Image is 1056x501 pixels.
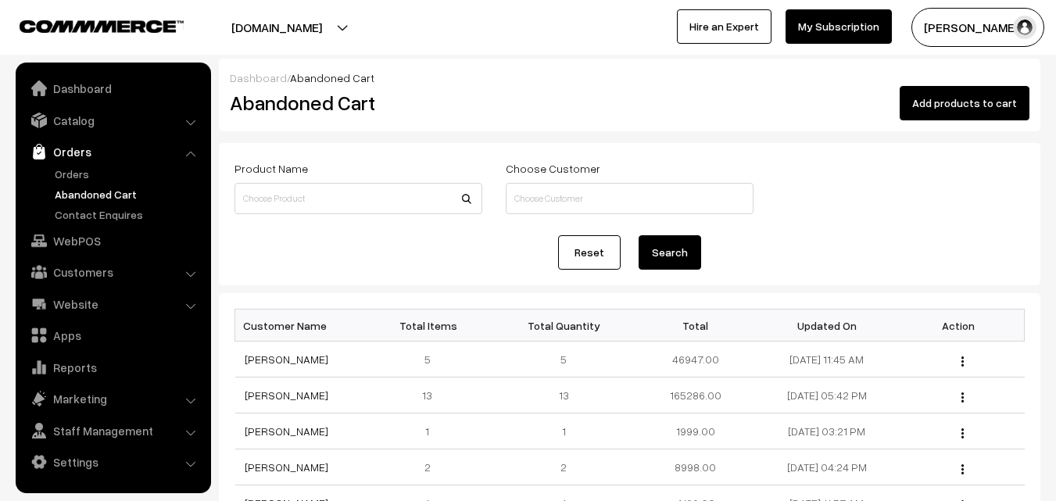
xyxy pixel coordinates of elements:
a: Marketing [20,385,206,413]
td: 8998.00 [629,449,761,485]
a: Hire an Expert [677,9,771,44]
a: COMMMERCE [20,16,156,34]
th: Updated On [761,310,893,342]
td: 1 [367,413,498,449]
a: [PERSON_NAME] [245,460,328,474]
a: Abandoned Cart [51,186,206,202]
td: 13 [367,378,498,413]
button: Search [639,235,701,270]
a: Reset [558,235,621,270]
a: Settings [20,448,206,476]
div: / [230,70,1029,86]
td: 2 [498,449,629,485]
th: Total [629,310,761,342]
img: Menu [961,428,964,438]
a: Reports [20,353,206,381]
a: Orders [20,138,206,166]
td: 5 [498,342,629,378]
a: Contact Enquires [51,206,206,223]
a: [PERSON_NAME] [245,424,328,438]
td: [DATE] 05:42 PM [761,378,893,413]
input: Choose Product [234,183,482,214]
span: Abandoned Cart [290,71,374,84]
td: 46947.00 [629,342,761,378]
a: Website [20,290,206,318]
a: Orders [51,166,206,182]
a: Staff Management [20,417,206,445]
img: Menu [961,356,964,367]
td: 1 [498,413,629,449]
td: [DATE] 11:45 AM [761,342,893,378]
a: Apps [20,321,206,349]
td: [DATE] 03:21 PM [761,413,893,449]
td: 2 [367,449,498,485]
img: Menu [961,464,964,474]
th: Total Quantity [498,310,629,342]
img: Menu [961,392,964,403]
img: user [1013,16,1036,39]
button: Add products to cart [900,86,1029,120]
input: Choose Customer [506,183,754,214]
td: 13 [498,378,629,413]
img: COMMMERCE [20,20,184,32]
h2: Abandoned Cart [230,91,481,115]
a: Catalog [20,106,206,134]
button: [DOMAIN_NAME] [177,8,377,47]
td: [DATE] 04:24 PM [761,449,893,485]
a: Dashboard [20,74,206,102]
th: Customer Name [235,310,367,342]
td: 5 [367,342,498,378]
th: Action [893,310,1024,342]
a: Dashboard [230,71,287,84]
td: 165286.00 [629,378,761,413]
button: [PERSON_NAME] [911,8,1044,47]
label: Product Name [234,160,308,177]
a: [PERSON_NAME] [245,352,328,366]
a: [PERSON_NAME] [245,388,328,402]
a: Customers [20,258,206,286]
td: 1999.00 [629,413,761,449]
th: Total Items [367,310,498,342]
label: Choose Customer [506,160,600,177]
a: WebPOS [20,227,206,255]
a: My Subscription [786,9,892,44]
